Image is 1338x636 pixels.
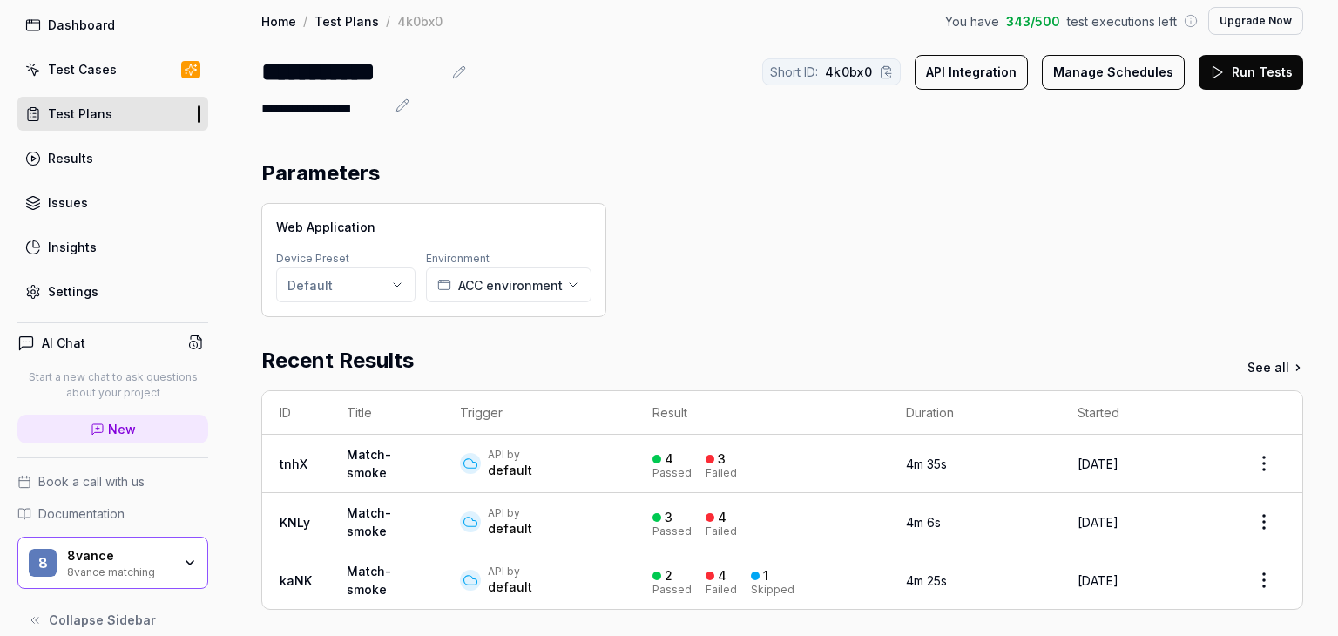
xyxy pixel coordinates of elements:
div: 1 [763,568,768,584]
div: Test Plans [48,105,112,123]
a: Book a call with us [17,472,208,491]
div: Test Cases [48,60,117,78]
button: ACC environment [426,267,591,302]
div: Dashboard [48,16,115,34]
div: API by [488,448,532,462]
span: Collapse Sidebar [49,611,156,629]
button: 88vance8vance matching [17,537,208,589]
th: Title [329,391,443,435]
a: Issues [17,186,208,220]
a: Test Cases [17,52,208,86]
div: default [488,520,532,538]
div: 4 [718,568,726,584]
time: 4m 6s [906,515,941,530]
button: API Integration [915,55,1028,90]
div: Passed [652,526,692,537]
a: Home [261,12,296,30]
a: KNLy [280,515,310,530]
div: 4 [718,510,726,525]
div: Passed [652,585,692,595]
h2: Recent Results [261,345,414,376]
div: 8vance matching [67,564,172,578]
a: kaNK [280,573,312,588]
a: Results [17,141,208,175]
span: New [108,420,136,438]
div: Failed [706,585,737,595]
a: Match-smoke [347,447,391,480]
div: 4k0bx0 [397,12,443,30]
time: [DATE] [1078,515,1118,530]
span: You have [945,12,999,30]
div: Issues [48,193,88,212]
h4: AI Chat [42,334,85,352]
th: Duration [889,391,1060,435]
time: [DATE] [1078,573,1118,588]
th: Result [635,391,889,435]
button: Upgrade Now [1208,7,1303,35]
th: ID [262,391,329,435]
div: Failed [706,468,737,478]
div: Passed [652,468,692,478]
div: 4 [665,451,673,467]
span: Short ID: [770,63,818,81]
span: 8 [29,549,57,577]
div: Failed [706,526,737,537]
div: Results [48,149,93,167]
p: Start a new chat to ask questions about your project [17,369,208,401]
button: Run Tests [1199,55,1303,90]
span: 4k0bx0 [825,63,872,81]
a: tnhX [280,457,307,471]
button: Default [276,267,416,302]
div: default [488,462,532,479]
div: 3 [665,510,672,525]
div: 2 [665,568,672,584]
a: Test Plans [17,97,208,131]
a: Dashboard [17,8,208,42]
a: New [17,415,208,443]
h2: Parameters [261,158,380,189]
span: test executions left [1067,12,1177,30]
a: Test Plans [314,12,379,30]
label: Device Preset [276,252,349,265]
a: Documentation [17,504,208,523]
div: Insights [48,238,97,256]
div: default [488,578,532,596]
time: 4m 25s [906,573,947,588]
span: ACC environment [458,276,563,294]
label: Environment [426,252,490,265]
span: 343 / 500 [1006,12,1060,30]
span: Book a call with us [38,472,145,491]
th: Trigger [443,391,635,435]
div: 8vance [67,548,172,564]
div: Default [287,276,333,294]
time: 4m 35s [906,457,947,471]
span: Web Application [276,218,375,236]
time: [DATE] [1078,457,1118,471]
div: Skipped [751,585,794,595]
div: Settings [48,282,98,301]
a: Match-smoke [347,564,391,597]
a: Insights [17,230,208,264]
button: Manage Schedules [1042,55,1185,90]
a: See all [1247,358,1303,376]
div: API by [488,506,532,520]
span: Documentation [38,504,125,523]
div: / [303,12,307,30]
th: Started [1060,391,1226,435]
div: / [386,12,390,30]
div: API by [488,565,532,578]
a: Match-smoke [347,505,391,538]
a: Settings [17,274,208,308]
div: 3 [718,451,726,467]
